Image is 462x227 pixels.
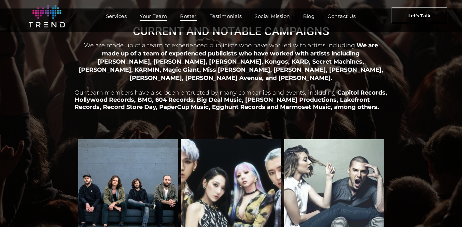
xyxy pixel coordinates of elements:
[345,152,462,227] iframe: Chat Widget
[84,42,355,49] span: We are made up of a team of experienced publicists who have worked with artists including
[75,89,336,96] span: Our team members have also been entrusted by many companies and events, including
[174,11,203,21] a: Roster
[100,11,133,21] a: Services
[133,11,174,21] a: Your Team
[79,42,383,81] span: We are made up of a team of experienced publicists who have worked with artists including [PERSON...
[408,8,430,24] span: Let's Talk
[203,11,248,21] a: Testimonials
[321,11,363,21] a: Contact Us
[75,89,387,111] span: Capitol Records, Hollywood Records, BMG, 604 Records, Big Deal Music, [PERSON_NAME] Productions, ...
[297,11,321,21] a: Blog
[392,7,447,23] a: Let's Talk
[248,11,296,21] a: Social Mission
[140,11,167,21] span: Your Team
[29,5,65,27] img: logo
